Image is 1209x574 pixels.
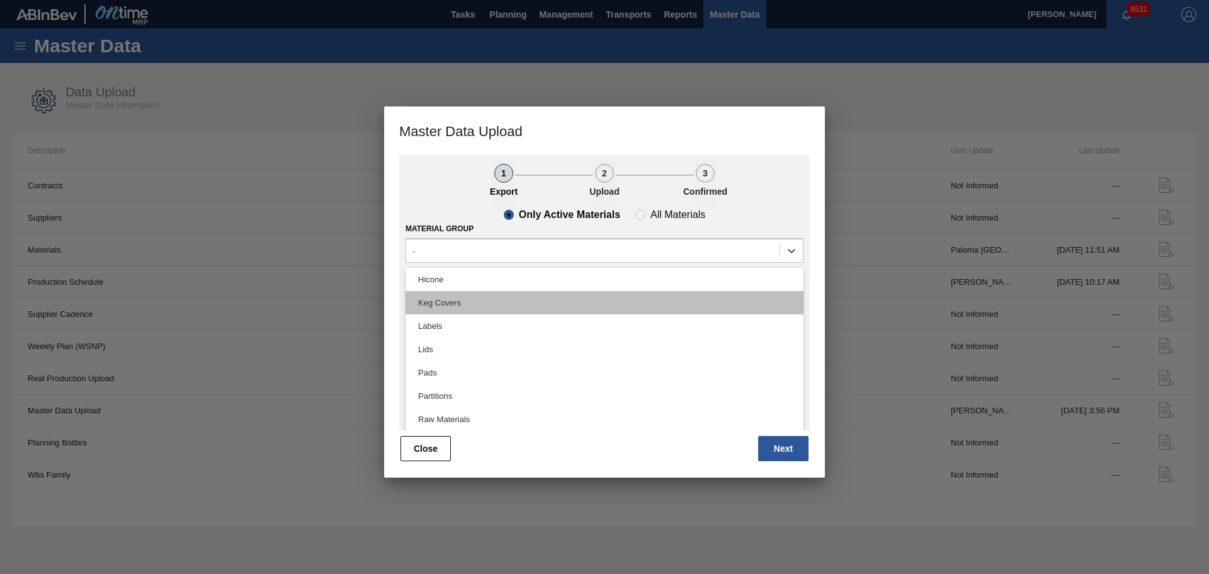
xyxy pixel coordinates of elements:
[406,224,474,233] label: Material Group
[696,164,715,183] div: 3
[384,106,825,154] h3: Master Data Upload
[406,361,803,384] div: Pads
[674,187,737,197] p: Confirmed
[406,314,803,338] div: Labels
[494,164,513,183] div: 1
[635,210,705,220] clb-radio-button: All Materials
[573,187,636,197] p: Upload
[492,159,515,210] button: 1Export
[412,245,416,256] div: -
[694,159,717,210] button: 3Confirmed
[406,408,803,431] div: Raw Materials
[406,384,803,408] div: Partitions
[595,164,614,183] div: 2
[406,267,470,276] label: Labeled Family
[758,436,809,461] button: Next
[400,436,451,461] button: Close
[406,291,803,314] div: Keg Covers
[593,159,616,210] button: 2Upload
[406,268,803,291] div: Hicone
[406,338,803,361] div: Lids
[504,210,620,220] clb-radio-button: Only Active Materials
[472,187,535,197] p: Export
